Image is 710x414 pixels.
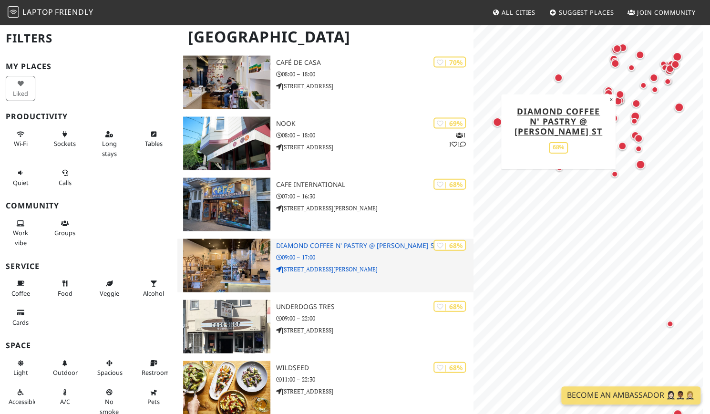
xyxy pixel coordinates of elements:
[598,123,617,142] div: Map marker
[147,397,160,406] span: Pet friendly
[50,216,80,241] button: Groups
[599,84,618,103] div: Map marker
[660,314,679,333] div: Map marker
[13,368,28,377] span: Natural light
[655,58,674,77] div: Map marker
[606,54,625,73] div: Map marker
[6,62,172,71] h3: My Places
[545,4,618,21] a: Suggest Places
[183,117,270,170] img: NOOK
[177,300,473,353] a: Underdogs Tres | 68% Underdogs Tres 09:00 – 22:00 [STREET_ADDRESS]
[6,305,35,330] button: Cards
[8,4,93,21] a: LaptopFriendly LaptopFriendly
[102,139,117,157] span: Long stays
[58,289,72,298] span: Food
[276,314,473,323] p: 09:00 – 22:00
[50,276,80,301] button: Food
[183,300,270,353] img: Underdogs Tres
[654,54,673,73] div: Map marker
[658,72,677,91] div: Map marker
[276,364,473,372] h3: Wildseed
[630,45,649,64] div: Map marker
[605,52,624,71] div: Map marker
[276,131,473,140] p: 08:00 – 18:00
[54,228,75,237] span: Group tables
[668,47,687,66] div: Map marker
[276,59,473,67] h3: Café de Casa
[276,204,473,213] p: [STREET_ADDRESS][PERSON_NAME]
[139,384,168,410] button: Pets
[50,126,80,152] button: Sockets
[605,165,624,184] div: Map marker
[6,355,35,381] button: Light
[660,59,679,78] div: Map marker
[143,289,164,298] span: Alcohol
[607,40,626,59] div: Map marker
[433,240,466,251] div: | 68%
[276,387,473,396] p: [STREET_ADDRESS]
[604,50,623,69] div: Map marker
[549,142,568,153] div: 68%
[637,8,696,17] span: Join Community
[634,76,653,95] div: Map marker
[629,139,648,158] div: Map marker
[659,61,679,80] div: Map marker
[13,178,29,187] span: Quiet
[631,155,650,174] div: Map marker
[180,24,471,50] h1: [GEOGRAPHIC_DATA]
[139,126,168,152] button: Tables
[669,98,689,117] div: Map marker
[183,56,270,109] img: Café de Casa
[659,72,678,91] div: Map marker
[666,55,685,74] div: Map marker
[625,112,644,131] div: Map marker
[626,107,645,126] div: Map marker
[599,81,618,100] div: Map marker
[177,178,473,231] a: Cafe International | 68% Cafe International 07:00 – 16:30 [STREET_ADDRESS][PERSON_NAME]
[183,178,270,231] img: Cafe International
[9,397,37,406] span: Accessible
[502,8,535,17] span: All Cities
[645,80,664,99] div: Map marker
[6,24,172,53] h2: Filters
[94,276,124,301] button: Veggie
[6,112,172,121] h3: Productivity
[433,179,466,190] div: | 68%
[276,192,473,201] p: 07:00 – 16:30
[488,113,507,132] div: Map marker
[276,70,473,79] p: 08:00 – 18:00
[60,397,70,406] span: Air conditioned
[644,68,663,87] div: Map marker
[607,94,616,105] button: Close popup
[597,87,617,106] div: Map marker
[6,216,35,250] button: Work vibe
[53,368,78,377] span: Outdoor area
[183,239,270,292] img: Diamond Coffee n' Pastry @ Clement St
[613,38,632,57] div: Map marker
[59,178,72,187] span: Video/audio calls
[97,368,123,377] span: Spacious
[142,368,170,377] span: Restroom
[598,82,617,101] div: Map marker
[514,105,602,137] a: Diamond Coffee n' Pastry @ [PERSON_NAME] St
[629,129,648,148] div: Map marker
[6,262,172,271] h3: Service
[276,181,473,189] h3: Cafe International
[6,201,172,210] h3: Community
[433,362,466,373] div: | 68%
[50,384,80,410] button: A/C
[276,120,473,128] h3: NOOK
[55,7,93,17] span: Friendly
[177,117,473,170] a: NOOK | 69% 111 NOOK 08:00 – 18:00 [STREET_ADDRESS]
[6,126,35,152] button: Wi-Fi
[54,139,76,148] span: Power sockets
[610,85,629,104] div: Map marker
[94,126,124,161] button: Long stays
[551,92,570,111] div: Map marker
[50,355,80,381] button: Outdoor
[139,276,168,301] button: Alcohol
[433,118,466,129] div: | 69%
[6,384,35,410] button: Accessible
[276,253,473,262] p: 09:00 – 17:00
[11,289,30,298] span: Coffee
